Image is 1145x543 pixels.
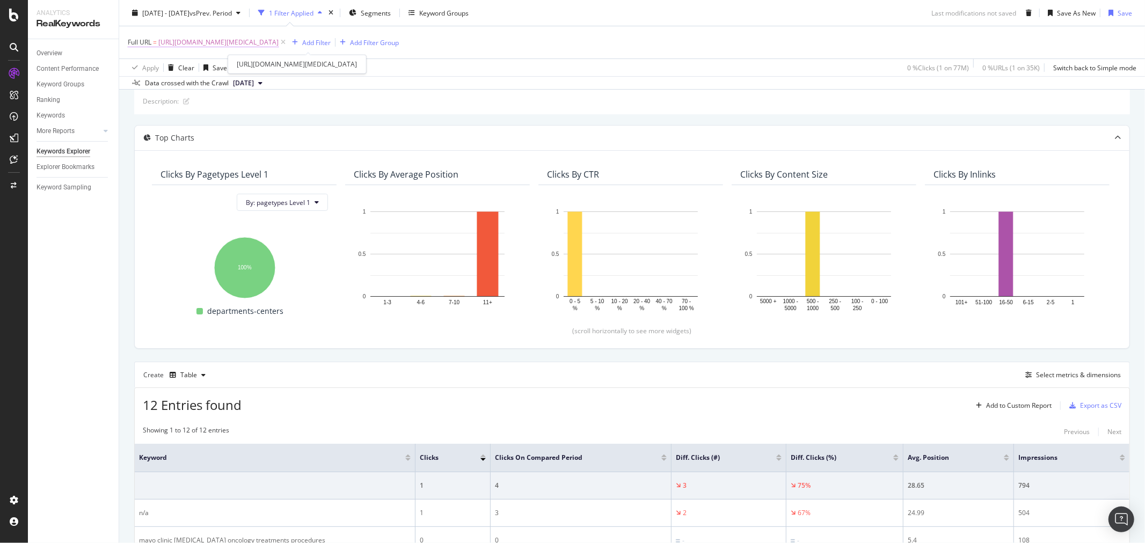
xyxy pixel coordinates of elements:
[975,299,993,305] text: 51-100
[128,4,245,21] button: [DATE] - [DATE]vsPrev. Period
[871,298,888,304] text: 0 - 100
[908,453,988,463] span: Avg. Position
[345,4,395,21] button: Segments
[145,78,229,88] div: Data crossed with the Crawl
[139,508,411,518] div: n/a
[1118,8,1132,17] div: Save
[302,38,331,47] div: Add Filter
[633,298,651,304] text: 20 - 40
[1018,453,1104,463] span: Impressions
[207,305,283,318] span: departments-centers
[547,206,714,313] svg: A chart.
[419,8,469,17] div: Keyword Groups
[740,169,828,180] div: Clicks By Content Size
[128,38,151,47] span: Full URL
[37,110,65,121] div: Keywords
[807,305,819,311] text: 1000
[676,453,760,463] span: Diff. Clicks (#)
[180,372,197,378] div: Table
[238,265,252,270] text: 100%
[1057,8,1096,17] div: Save As New
[676,539,680,542] img: Equal
[246,198,310,207] span: By: pagetypes Level 1
[943,293,946,299] text: 0
[37,48,62,59] div: Overview
[420,508,486,518] div: 1
[37,63,111,75] a: Content Performance
[153,38,157,47] span: =
[1107,425,1121,438] button: Next
[798,481,811,490] div: 75%
[556,293,559,299] text: 0
[161,232,328,300] div: A chart.
[37,63,99,75] div: Content Performance
[420,481,486,490] div: 1
[1021,369,1121,381] button: Select metrics & dimensions
[143,425,229,438] div: Showing 1 to 12 of 12 entries
[956,299,968,305] text: 101+
[611,298,629,304] text: 10 - 20
[404,4,473,21] button: Keyword Groups
[237,194,328,211] button: By: pagetypes Level 1
[288,36,331,49] button: Add Filter
[807,298,819,304] text: 500 -
[943,209,946,215] text: 1
[359,251,366,257] text: 0.5
[354,169,458,180] div: Clicks By Average Position
[1018,508,1125,518] div: 504
[161,169,268,180] div: Clicks By pagetypes Level 1
[1036,370,1121,379] div: Select metrics & dimensions
[1080,401,1121,410] div: Export as CSV
[972,397,1052,414] button: Add to Custom Report
[570,298,580,304] text: 0 - 5
[495,508,667,518] div: 3
[37,146,111,157] a: Keywords Explorer
[363,209,366,215] text: 1
[556,209,559,215] text: 1
[449,299,460,305] text: 7-10
[37,48,111,59] a: Overview
[354,206,521,313] div: A chart.
[233,78,254,88] span: 2025 Aug. 27th
[740,206,908,313] svg: A chart.
[749,209,753,215] text: 1
[595,305,600,311] text: %
[986,402,1052,409] div: Add to Custom Report
[1018,481,1125,490] div: 794
[37,79,111,90] a: Keyword Groups
[547,169,599,180] div: Clicks By CTR
[1104,4,1132,21] button: Save
[37,182,91,193] div: Keyword Sampling
[164,59,194,76] button: Clear
[830,305,840,311] text: 500
[143,97,179,106] div: Description:
[254,4,326,21] button: 1 Filter Applied
[1064,427,1090,436] div: Previous
[853,305,862,311] text: 250
[1108,507,1134,532] div: Open Intercom Messenger
[37,146,90,157] div: Keywords Explorer
[142,8,189,17] span: [DATE] - [DATE]
[999,299,1013,305] text: 16-50
[148,326,1117,335] div: (scroll horizontally to see more widgets)
[908,508,1009,518] div: 24.99
[933,206,1101,313] svg: A chart.
[683,508,687,518] div: 2
[783,298,798,304] text: 1000 -
[420,453,464,463] span: Clicks
[143,366,210,384] div: Create
[785,305,797,311] text: 5000
[798,508,811,518] div: 67%
[229,77,267,90] button: [DATE]
[1107,427,1121,436] div: Next
[1053,63,1136,72] div: Switch back to Simple mode
[791,453,877,463] span: Diff. Clicks (%)
[982,63,1040,72] div: 0 % URLs ( 1 on 35K )
[617,305,622,311] text: %
[760,298,777,304] text: 5000 +
[749,293,753,299] text: 0
[682,298,691,304] text: 70 -
[933,169,996,180] div: Clicks By Inlinks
